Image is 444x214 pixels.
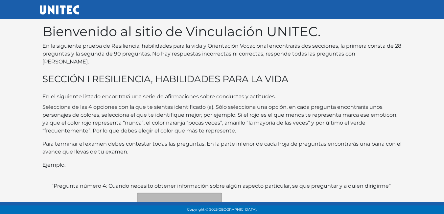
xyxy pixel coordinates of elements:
[42,24,402,39] h1: Bienvenido al sitio de Vinculación UNITEC.
[42,103,402,135] p: Selecciona de las 4 opciones con la que te sientas identificado (a). Sólo selecciona una opción, ...
[42,42,402,66] p: En la siguiente prueba de Resiliencia, habilidades para la vida y Orientación Vocacional encontra...
[218,207,257,212] span: [GEOGRAPHIC_DATA].
[42,161,402,169] p: Ejemplo:
[42,140,402,156] p: Para terminar el examen debes contestar todas las preguntas. En la parte inferior de cada hoja de...
[42,93,402,101] p: En el siguiente listado encontrará una serie de afirmaciones sobre conductas y actitudes.
[42,74,402,85] h3: SECCIÓN I RESILIENCIA, HABILIDADES PARA LA VIDA
[52,182,391,190] label: “Pregunta número 4: Cuando necesito obtener información sobre algún aspecto particular, se que pr...
[40,5,79,14] img: UNITEC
